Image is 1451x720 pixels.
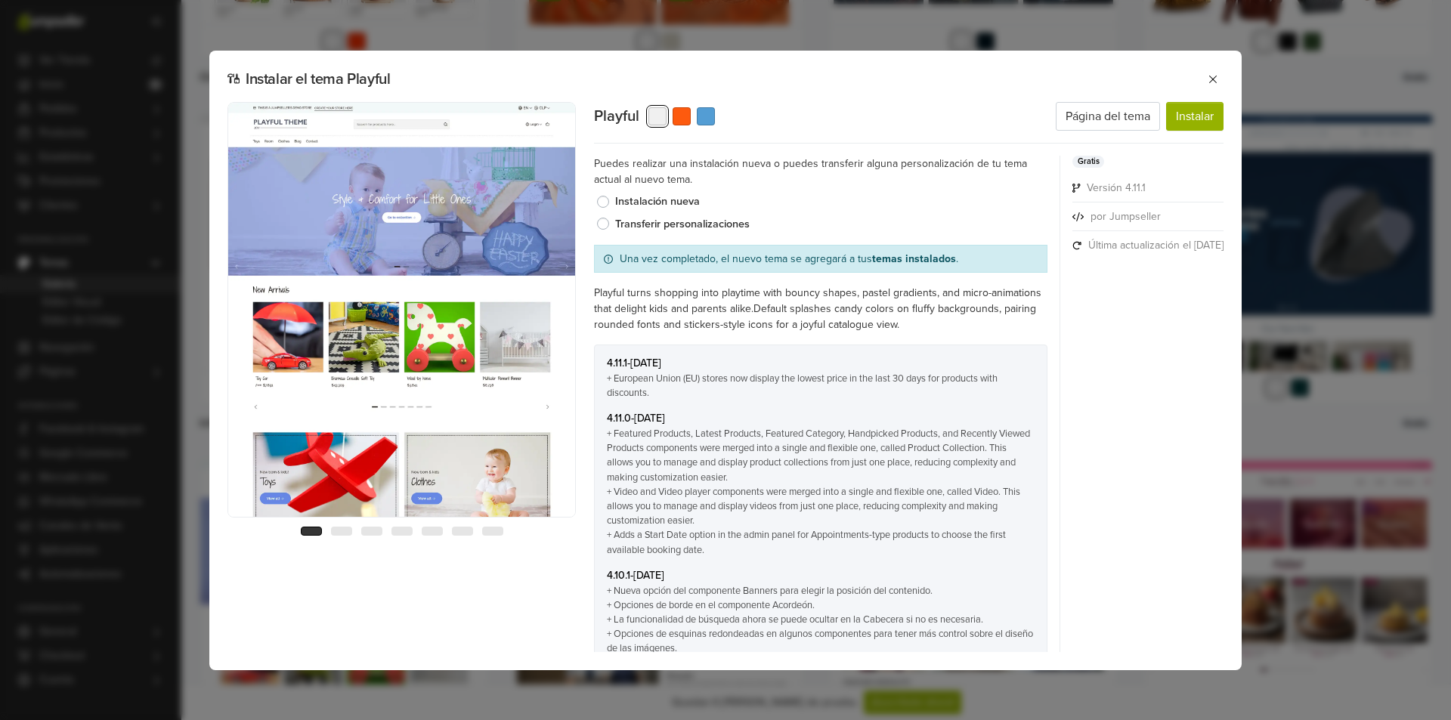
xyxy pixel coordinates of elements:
[1088,237,1224,253] span: Última actualización el [DATE]
[697,107,715,125] button: Azure
[227,70,1074,88] h2: Instalar el tema Playful
[607,357,1035,370] h6: 4.11.1 - [DATE]
[607,598,1035,613] li: Opciones de borde en el componente Acordeón.
[607,570,1035,582] h6: 4.10.1 - [DATE]
[648,107,667,125] button: No preset
[607,427,1035,485] li: Featured Products, Latest Products, Featured Category, Handpicked Products, and Recently Viewed P...
[872,252,956,265] strong: temas instalados
[482,527,503,536] button: 7
[607,485,1035,529] li: Video and Video player components were merged into a single and flexible one, called Video. This ...
[607,627,1035,656] li: Opciones de esquinas redondeadas en algunos componentes para tener más control sobre el diseño de...
[615,216,1047,233] label: Transferir personalizaciones
[594,285,1047,332] p: Playful turns shopping into playtime with bouncy shapes, pastel gradients, and micro-animations t...
[227,102,576,518] img: Marcador de posición de tema Playful: una representación visual de una imagen de marcador de posi...
[1166,102,1224,131] button: Instalar
[607,613,1035,627] li: La funcionalidad de búsqueda ahora se puede ocultar en la Cabecera si no es necesaria.
[607,584,1035,598] li: Nueva opción del componente Banners para elegir la posición del contenido.
[607,372,1035,400] li: European Union (EU) stores now display the lowest price in the last 30 days for products with dis...
[361,527,382,536] button: 3
[620,252,958,267] a: Una vez completado, el nuevo tema se agregará a tus .
[331,527,352,536] button: 2
[301,527,322,536] button: 1
[1056,102,1160,131] a: Página del tema
[391,527,413,536] button: 4
[673,107,691,125] button: Coral
[1087,180,1146,196] span: Versión 4.11.1
[1091,209,1161,224] span: por Jumpseller
[422,527,443,536] button: 5
[607,528,1035,557] li: Adds a Start Date option in the admin panel for Appointments-type products to choose the first av...
[594,156,1047,187] p: Puedes realizar una instalación nueva o puedes transferir alguna personalización de tu tema actua...
[452,527,473,536] button: 6
[594,107,639,125] h2: Playful
[615,193,1047,210] label: Instalación nueva
[607,413,1035,425] h6: 4.11.0 - [DATE]
[1072,156,1104,168] span: Gratis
